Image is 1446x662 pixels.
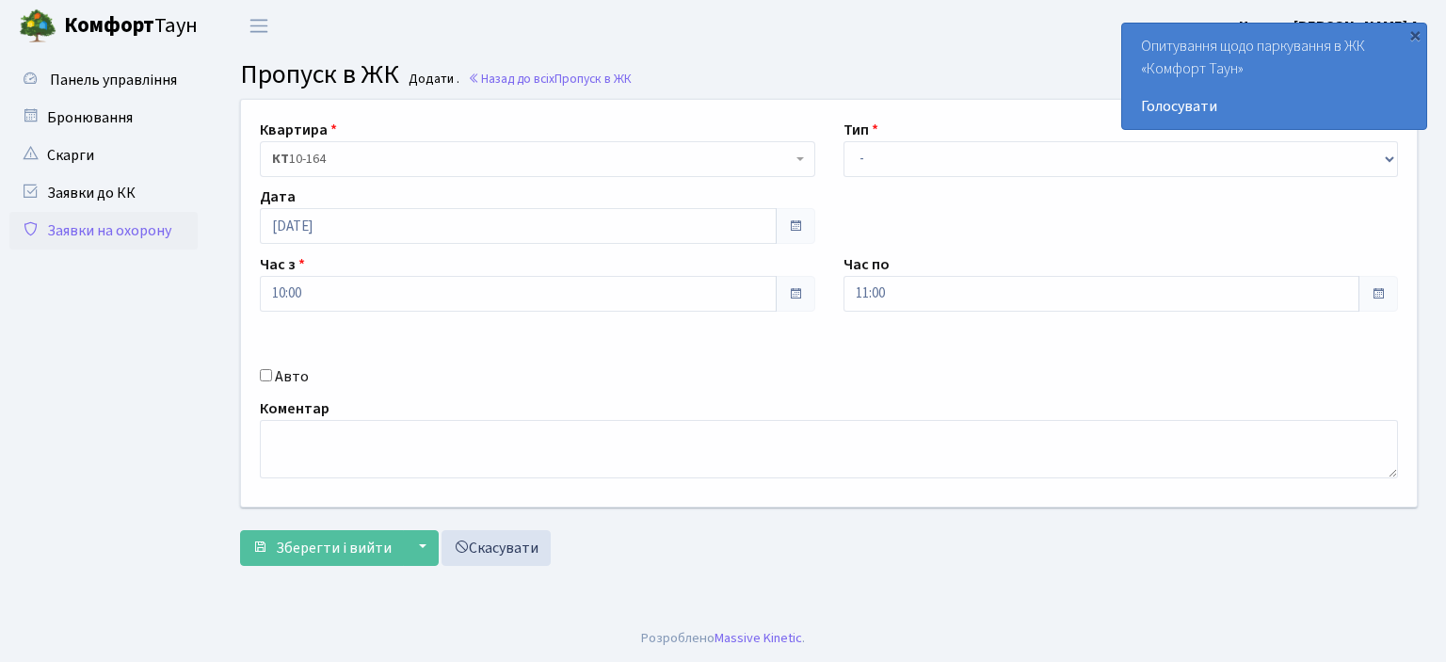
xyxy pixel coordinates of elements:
a: Назад до всіхПропуск в ЖК [468,70,632,88]
button: Зберегти і вийти [240,530,404,566]
a: Massive Kinetic [715,628,802,648]
button: Переключити навігацію [235,10,282,41]
span: Пропуск в ЖК [240,56,399,93]
span: <b>КТ</b>&nbsp;&nbsp;&nbsp;&nbsp;10-164 [260,141,815,177]
img: logo.png [19,8,56,45]
a: Заявки на охорону [9,212,198,250]
div: Опитування щодо паркування в ЖК «Комфорт Таун» [1122,24,1426,129]
span: Панель управління [50,70,177,90]
label: Дата [260,186,296,208]
a: Панель управління [9,61,198,99]
label: Тип [843,119,878,141]
label: Коментар [260,397,329,420]
span: <b>КТ</b>&nbsp;&nbsp;&nbsp;&nbsp;10-164 [272,150,792,169]
label: Час по [843,253,890,276]
label: Час з [260,253,305,276]
a: Скасувати [442,530,551,566]
div: Розроблено . [641,628,805,649]
b: Цитрус [PERSON_NAME] А. [1239,16,1423,37]
a: Заявки до КК [9,174,198,212]
span: Зберегти і вийти [276,538,392,558]
a: Бронювання [9,99,198,137]
span: Таун [64,10,198,42]
b: КТ [272,150,289,169]
a: Скарги [9,137,198,174]
div: × [1406,25,1424,44]
a: Цитрус [PERSON_NAME] А. [1239,15,1423,38]
a: Голосувати [1141,95,1407,118]
b: Комфорт [64,10,154,40]
span: Пропуск в ЖК [554,70,632,88]
label: Авто [275,365,309,388]
small: Додати . [405,72,459,88]
label: Квартира [260,119,337,141]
